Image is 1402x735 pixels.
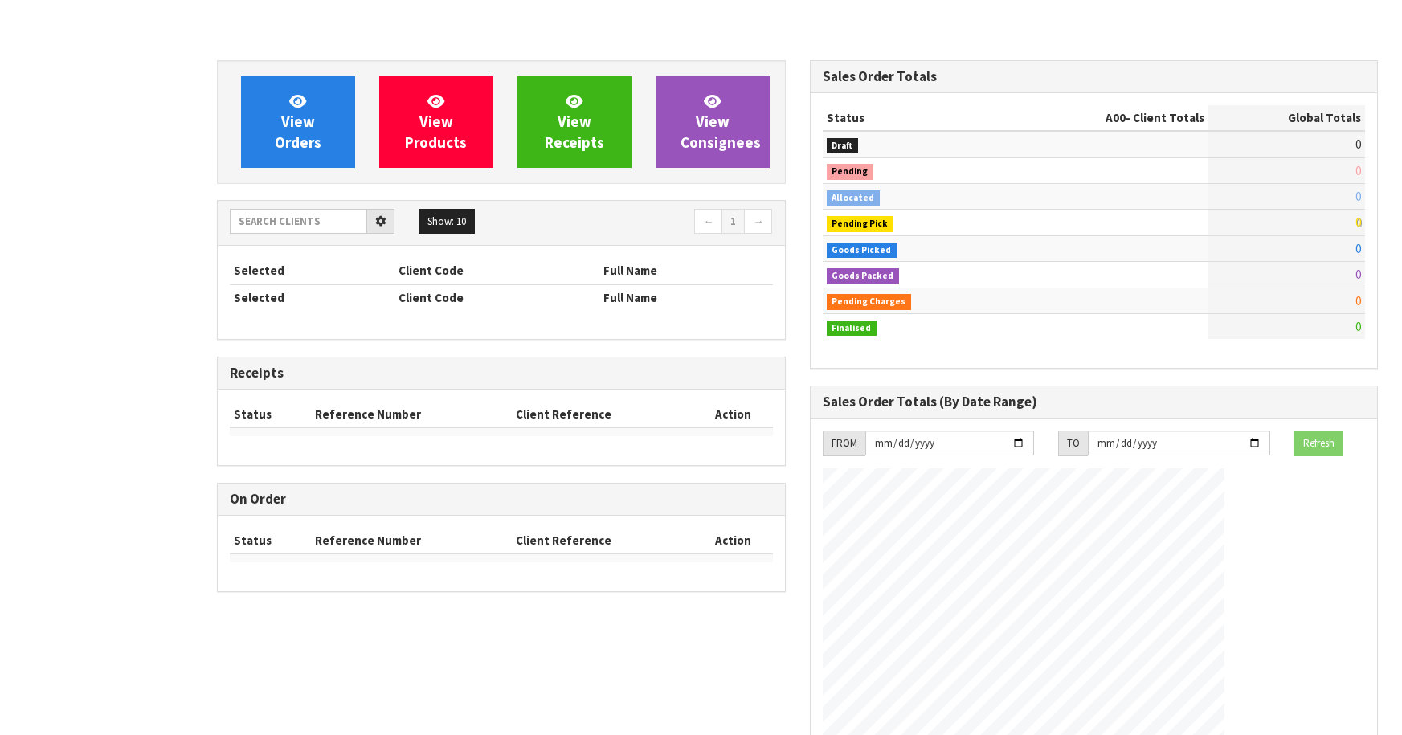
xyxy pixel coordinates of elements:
[827,164,874,180] span: Pending
[599,284,773,310] th: Full Name
[656,76,770,168] a: ViewConsignees
[1058,431,1088,456] div: TO
[827,216,894,232] span: Pending Pick
[1355,214,1361,230] span: 0
[1355,189,1361,204] span: 0
[823,431,865,456] div: FROM
[599,258,773,284] th: Full Name
[1002,105,1208,131] th: - Client Totals
[1355,241,1361,256] span: 0
[827,138,859,154] span: Draft
[394,284,599,310] th: Client Code
[230,209,367,234] input: Search clients
[379,76,493,168] a: ViewProducts
[827,268,900,284] span: Goods Packed
[1355,293,1361,308] span: 0
[1294,431,1343,456] button: Refresh
[517,76,632,168] a: ViewReceipts
[827,243,897,259] span: Goods Picked
[823,69,1366,84] h3: Sales Order Totals
[405,92,467,152] span: View Products
[512,528,695,553] th: Client Reference
[721,209,745,235] a: 1
[230,258,394,284] th: Selected
[311,528,512,553] th: Reference Number
[419,209,475,235] button: Show: 10
[512,402,695,427] th: Client Reference
[545,92,604,152] span: View Receipts
[230,284,394,310] th: Selected
[827,321,877,337] span: Finalised
[827,190,881,206] span: Allocated
[230,528,311,553] th: Status
[230,492,773,507] h3: On Order
[1208,105,1365,131] th: Global Totals
[1106,110,1126,125] span: A00
[1355,319,1361,334] span: 0
[275,92,321,152] span: View Orders
[823,394,1366,410] h3: Sales Order Totals (By Date Range)
[311,402,512,427] th: Reference Number
[394,258,599,284] th: Client Code
[694,402,772,427] th: Action
[513,209,773,237] nav: Page navigation
[744,209,772,235] a: →
[694,209,722,235] a: ←
[694,528,772,553] th: Action
[681,92,761,152] span: View Consignees
[823,105,1002,131] th: Status
[241,76,355,168] a: ViewOrders
[1355,137,1361,152] span: 0
[1355,163,1361,178] span: 0
[1355,267,1361,282] span: 0
[827,294,912,310] span: Pending Charges
[230,402,311,427] th: Status
[230,365,773,381] h3: Receipts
